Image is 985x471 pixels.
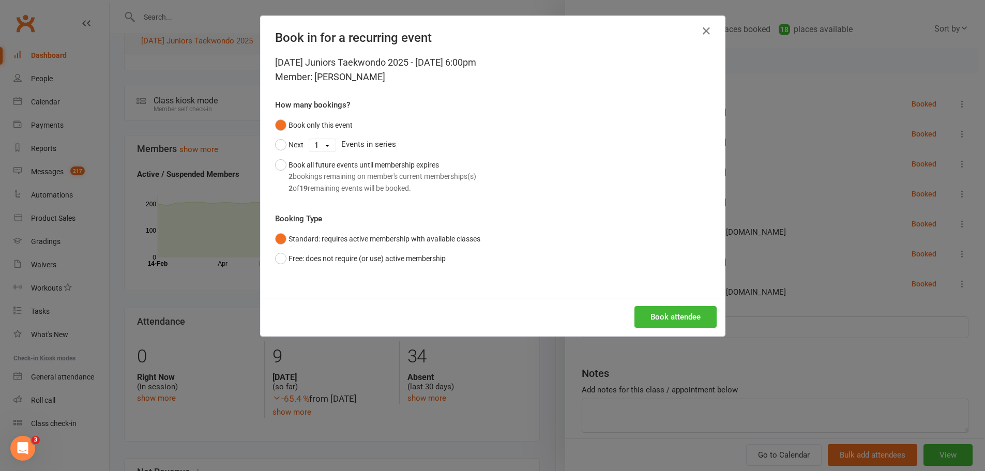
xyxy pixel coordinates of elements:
[10,436,35,461] iframe: Intercom live chat
[289,171,476,194] div: bookings remaining on member's current memberships(s) of remaining events will be booked.
[275,99,350,111] label: How many bookings?
[289,159,476,194] div: Book all future events until membership expires
[275,135,710,155] div: Events in series
[32,436,40,444] span: 3
[275,212,322,225] label: Booking Type
[698,23,715,39] button: Close
[634,306,717,328] button: Book attendee
[289,184,293,192] strong: 2
[275,135,304,155] button: Next
[275,55,710,84] div: [DATE] Juniors Taekwondo 2025 - [DATE] 6:00pm Member: [PERSON_NAME]
[275,31,710,45] h4: Book in for a recurring event
[275,249,446,268] button: Free: does not require (or use) active membership
[299,184,308,192] strong: 19
[289,172,293,180] strong: 2
[275,155,476,198] button: Book all future events until membership expires2bookings remaining on member's current membership...
[275,115,353,135] button: Book only this event
[275,229,480,249] button: Standard: requires active membership with available classes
